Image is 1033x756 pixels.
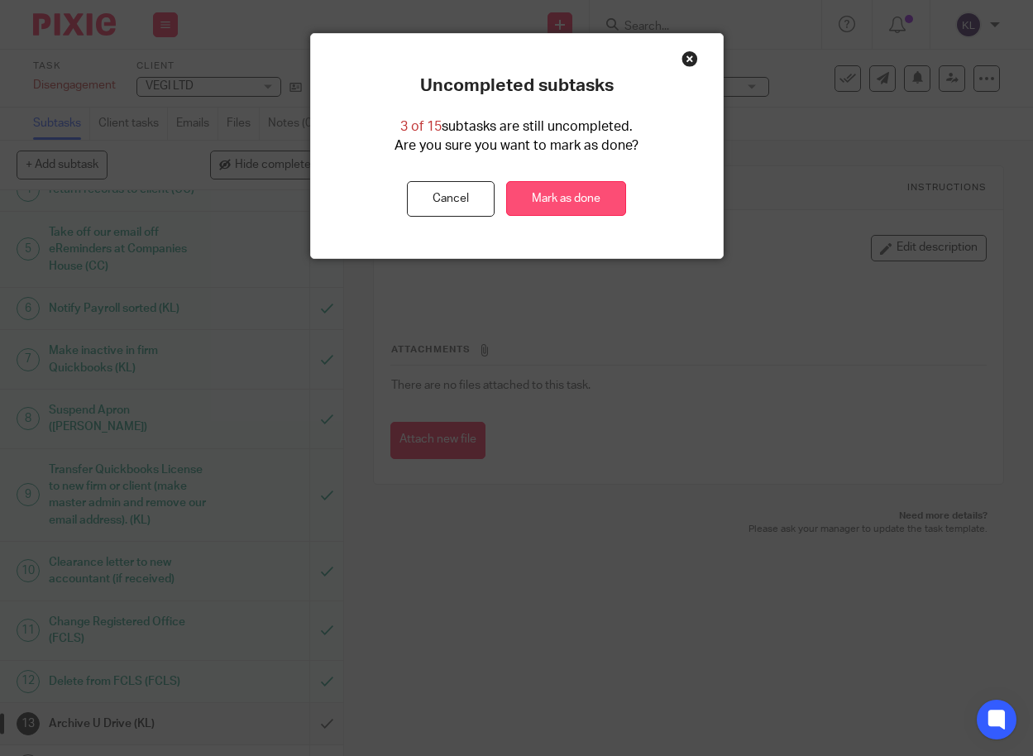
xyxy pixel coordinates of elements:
[400,120,442,133] span: 3 of 15
[407,181,495,217] button: Cancel
[681,50,698,67] div: Close this dialog window
[395,136,638,156] p: Are you sure you want to mark as done?
[420,75,614,97] p: Uncompleted subtasks
[400,117,633,136] p: subtasks are still uncompleted.
[506,181,626,217] a: Mark as done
